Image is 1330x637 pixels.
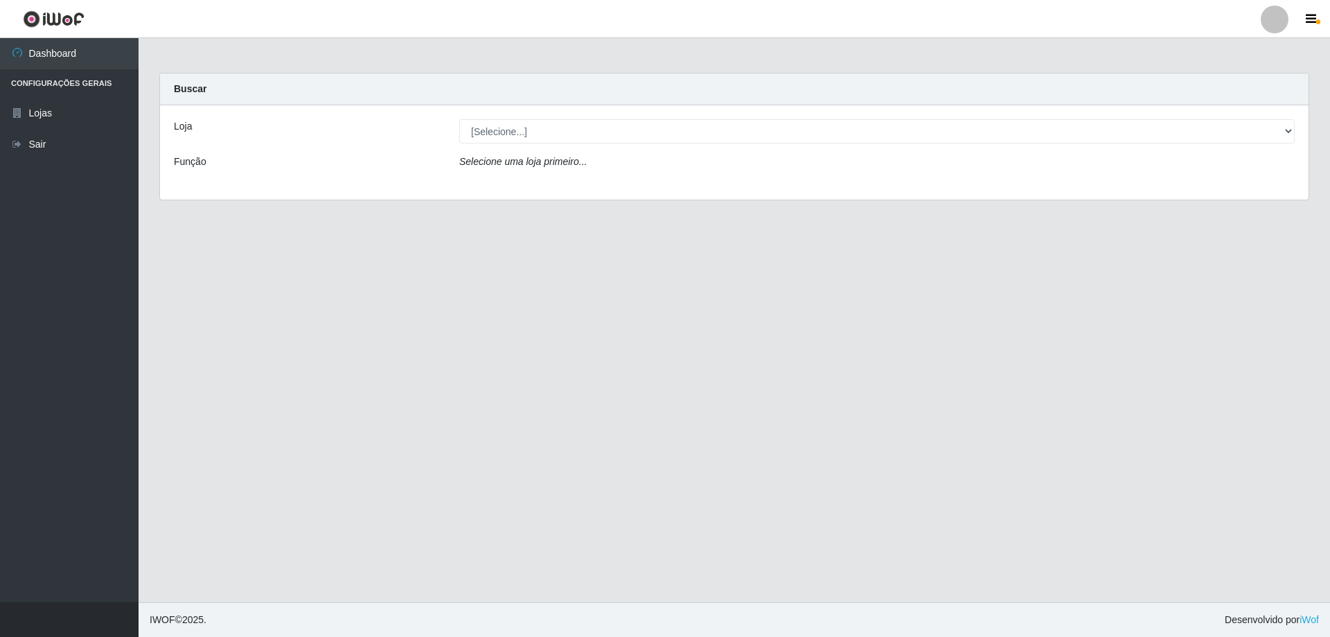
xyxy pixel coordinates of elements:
span: Desenvolvido por [1225,613,1319,627]
img: CoreUI Logo [23,10,85,28]
span: © 2025 . [150,613,206,627]
a: iWof [1300,614,1319,625]
i: Selecione uma loja primeiro... [459,156,587,167]
strong: Buscar [174,83,206,94]
label: Loja [174,119,192,134]
span: IWOF [150,614,175,625]
label: Função [174,155,206,169]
